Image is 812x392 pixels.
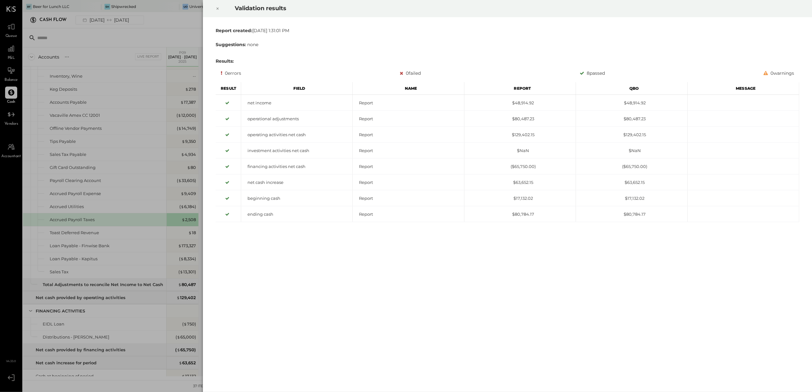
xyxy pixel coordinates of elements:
div: $17,132.02 [576,195,687,201]
div: $80,487.23 [464,116,576,122]
div: Report [353,116,464,122]
div: $63,652.15 [576,179,687,185]
div: Qbo [576,82,687,95]
div: Result [216,82,241,95]
div: Report [353,132,464,138]
div: Report [353,179,464,185]
div: beginning cash [241,195,352,201]
div: $63,652.15 [464,179,576,185]
div: Report [353,148,464,154]
div: 0 warnings [764,69,794,77]
b: Results: [216,58,234,64]
b: Suggestions: [216,42,246,47]
div: $17,132.02 [464,195,576,201]
div: $129,402.15 [464,132,576,138]
div: Report [464,82,576,95]
div: investment activities net cash [241,148,352,154]
h2: Validation results [235,0,696,16]
div: ($65,750.00) [464,164,576,170]
div: $80,784.17 [576,211,687,217]
div: $80,784.17 [464,211,576,217]
div: net income [241,100,352,106]
div: 0 failed [400,69,421,77]
div: ($65,750.00) [576,164,687,170]
div: $48,914.92 [464,100,576,106]
div: Message [688,82,799,95]
div: Report [353,164,464,170]
div: financing activities net cash [241,164,352,170]
div: $NaN [464,148,576,154]
div: Field [241,82,353,95]
div: Report [353,195,464,201]
div: $129,402.15 [576,132,687,138]
b: Report created: [216,28,252,33]
div: $48,914.92 [576,100,687,106]
div: 0 errors [221,69,241,77]
div: 8 passed [580,69,605,77]
div: Name [353,82,464,95]
span: none [247,42,258,47]
div: $80,487.23 [576,116,687,122]
div: Report [353,211,464,217]
div: operating activities net cash [241,132,352,138]
div: $NaN [576,148,687,154]
div: ending cash [241,211,352,217]
div: operational adjustments [241,116,352,122]
div: Report [353,100,464,106]
div: [DATE] 1:31:01 PM [216,27,799,34]
div: net cash increase [241,179,352,185]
